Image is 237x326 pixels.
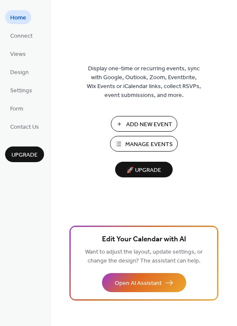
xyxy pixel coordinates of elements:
[120,165,168,176] span: 🚀 Upgrade
[115,279,162,288] span: Open AI Assistant
[5,119,44,133] a: Contact Us
[10,105,23,113] span: Form
[5,101,28,115] a: Form
[5,65,34,79] a: Design
[87,64,201,100] span: Display one-time or recurring events, sync with Google, Outlook, Zoom, Eventbrite, Wix Events or ...
[85,246,203,267] span: Want to adjust the layout, update settings, or change the design? The assistant can help.
[10,123,39,132] span: Contact Us
[5,47,31,61] a: Views
[5,83,37,97] a: Settings
[102,234,186,246] span: Edit Your Calendar with AI
[5,28,38,42] a: Connect
[10,68,29,77] span: Design
[5,10,31,24] a: Home
[10,86,32,95] span: Settings
[11,151,38,160] span: Upgrade
[126,120,172,129] span: Add New Event
[102,273,186,292] button: Open AI Assistant
[111,116,177,132] button: Add New Event
[10,32,33,41] span: Connect
[110,136,178,152] button: Manage Events
[10,50,26,59] span: Views
[10,14,26,22] span: Home
[5,146,44,162] button: Upgrade
[115,162,173,177] button: 🚀 Upgrade
[125,140,173,149] span: Manage Events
